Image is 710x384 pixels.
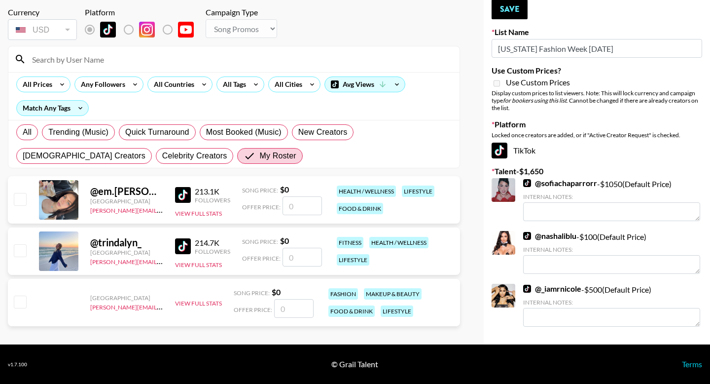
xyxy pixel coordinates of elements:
div: lifestyle [381,306,413,317]
span: Trending (Music) [48,126,108,138]
div: All Tags [217,77,248,92]
a: @sofiachaparrorr [523,178,597,188]
div: [GEOGRAPHIC_DATA] [90,249,163,256]
img: Instagram [139,22,155,38]
div: - $ 500 (Default Price) [523,284,700,327]
a: @_iamrnicole [523,284,581,294]
div: USD [10,21,75,38]
div: Platform [85,7,202,17]
button: View Full Stats [175,261,222,269]
button: View Full Stats [175,300,222,307]
a: @nashaliblu [523,231,576,241]
a: [PERSON_NAME][EMAIL_ADDRESS][PERSON_NAME][DOMAIN_NAME] [90,256,283,266]
a: [PERSON_NAME][EMAIL_ADDRESS][PERSON_NAME][DOMAIN_NAME] [90,205,283,214]
div: lifestyle [337,254,369,266]
label: Talent - $ 1,650 [492,166,702,176]
div: Avg Views [325,77,405,92]
div: makeup & beauty [364,288,422,300]
div: All Cities [269,77,304,92]
div: Match Any Tags [17,101,88,115]
span: Offer Price: [234,306,272,313]
div: Followers [195,248,230,255]
div: Remove selected talent to change your currency [8,17,77,42]
button: View Full Stats [175,210,222,217]
input: Search by User Name [26,51,454,67]
a: Terms [682,359,702,369]
div: fitness [337,237,363,248]
div: health / wellness [369,237,428,248]
img: TikTok [175,187,191,203]
span: Song Price: [242,238,278,245]
div: @ trindalyn_ [90,236,163,249]
div: @ em.[PERSON_NAME] [90,185,163,197]
div: Internal Notes: [523,193,700,200]
span: Quick Turnaround [125,126,189,138]
div: fashion [328,288,358,300]
span: New Creators [298,126,348,138]
strong: $ 0 [280,185,289,194]
label: Use Custom Prices? [492,66,702,76]
div: v 1.7.100 [8,361,27,368]
a: [PERSON_NAME][EMAIL_ADDRESS][PERSON_NAME][DOMAIN_NAME] [90,302,283,311]
em: for bookers using this list [503,97,567,104]
input: 0 [283,196,322,215]
span: [DEMOGRAPHIC_DATA] Creators [23,150,145,162]
span: Celebrity Creators [162,150,227,162]
div: food & drink [337,203,383,214]
div: Any Followers [75,77,127,92]
span: Most Booked (Music) [206,126,282,138]
span: Offer Price: [242,255,281,262]
div: - $ 100 (Default Price) [523,231,700,274]
div: Locked once creators are added, or if "Active Creator Request" is checked. [492,131,702,139]
span: Song Price: [234,289,270,297]
strong: $ 0 [272,287,281,297]
img: TikTok [175,238,191,254]
input: 0 [274,299,314,318]
img: TikTok [100,22,116,38]
div: 214.7K [195,238,230,248]
label: Platform [492,119,702,129]
div: Remove selected talent to change platforms [85,19,202,40]
span: My Roster [259,150,296,162]
strong: $ 0 [280,236,289,245]
div: All Prices [17,77,54,92]
span: All [23,126,32,138]
img: YouTube [178,22,194,38]
div: health / wellness [337,186,396,197]
span: Song Price: [242,187,278,194]
img: TikTok [523,232,531,240]
div: Followers [195,196,230,204]
span: Use Custom Prices [506,77,570,87]
div: Display custom prices to list viewers. Note: This will lock currency and campaign type . Cannot b... [492,89,702,112]
div: Currency [8,7,77,17]
input: 0 [283,248,322,267]
div: 213.1K [195,187,230,196]
div: lifestyle [402,186,434,197]
div: TikTok [492,143,702,158]
img: TikTok [523,285,531,293]
div: © Grail Talent [331,359,378,369]
div: [GEOGRAPHIC_DATA] [90,294,163,302]
img: TikTok [492,143,507,158]
div: All Countries [148,77,196,92]
img: TikTok [523,179,531,187]
label: List Name [492,27,702,37]
div: Internal Notes: [523,246,700,253]
span: Offer Price: [242,203,281,211]
div: Campaign Type [206,7,277,17]
div: Internal Notes: [523,299,700,306]
div: [GEOGRAPHIC_DATA] [90,197,163,205]
div: - $ 1050 (Default Price) [523,178,700,221]
div: food & drink [328,306,375,317]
